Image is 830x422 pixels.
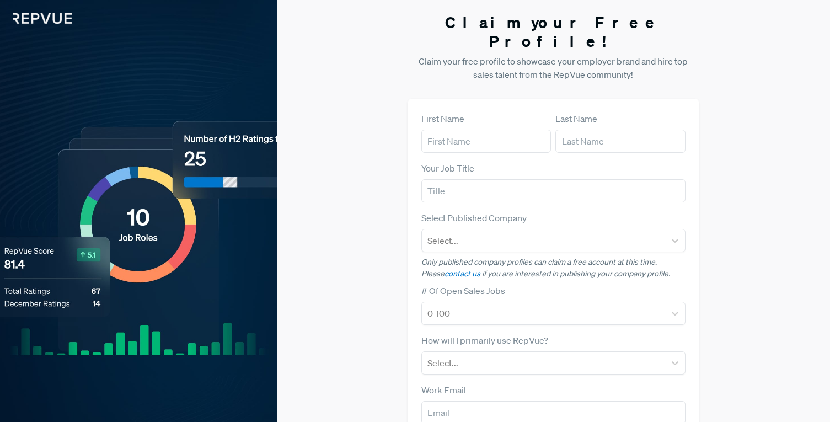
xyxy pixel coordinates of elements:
[421,112,464,125] label: First Name
[421,334,548,347] label: How will I primarily use RepVue?
[421,211,527,225] label: Select Published Company
[421,284,505,297] label: # Of Open Sales Jobs
[421,179,686,202] input: Title
[421,162,474,175] label: Your Job Title
[555,112,597,125] label: Last Name
[421,130,551,153] input: First Name
[408,13,699,50] h3: Claim your Free Profile!
[421,257,686,280] p: Only published company profiles can claim a free account at this time. Please if you are interest...
[555,130,685,153] input: Last Name
[421,383,466,397] label: Work Email
[445,269,480,279] a: contact us
[408,55,699,81] p: Claim your free profile to showcase your employer brand and hire top sales talent from the RepVue...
